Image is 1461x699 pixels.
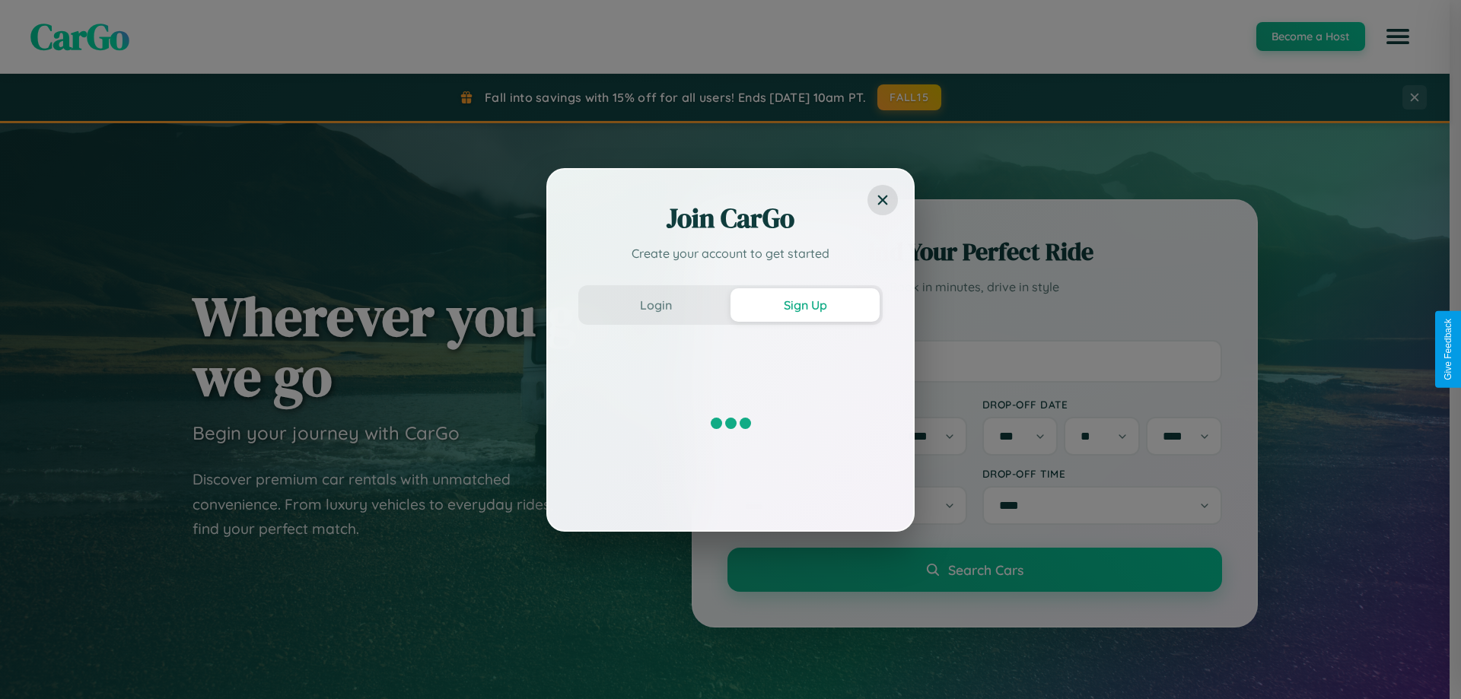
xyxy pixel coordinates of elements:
h2: Join CarGo [578,200,883,237]
div: Give Feedback [1443,319,1453,380]
iframe: Intercom live chat [15,647,52,684]
p: Create your account to get started [578,244,883,262]
button: Sign Up [730,288,880,322]
button: Login [581,288,730,322]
